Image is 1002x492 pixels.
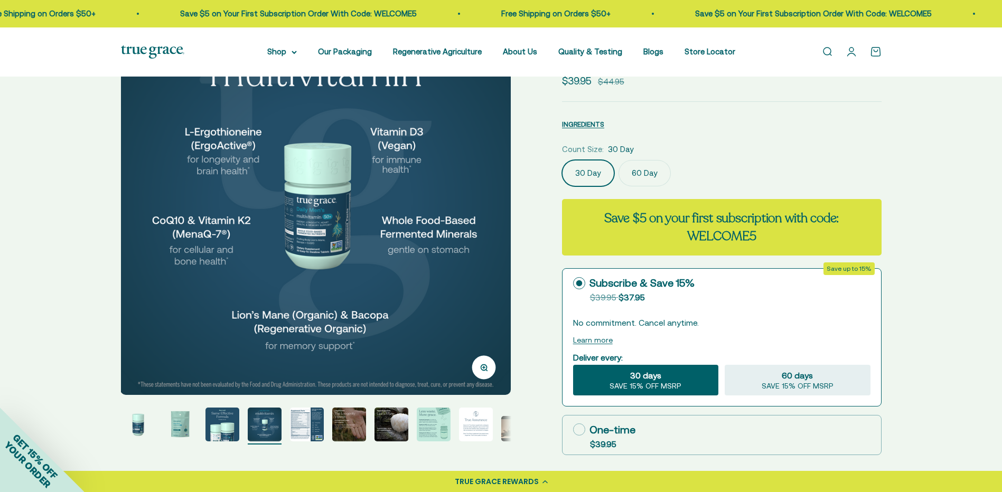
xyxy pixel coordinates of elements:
[501,9,611,18] a: Free Shipping on Orders $50+
[121,408,155,441] img: Daily Men's 50+ Multivitamin
[318,47,372,56] a: Our Packaging
[459,408,493,444] button: Go to item 9
[11,432,60,481] span: GET 15% OFF
[290,408,324,441] img: Daily Men's 50+ Multivitamin
[558,47,622,56] a: Quality & Testing
[608,143,634,156] span: 30 Day
[332,408,366,441] img: Daily Men's 50+ Multivitamin
[163,408,197,441] img: Daily Multivitamin for Energy, Longevity, Heart Health, & Memory Support* - L-ergothioneine to su...
[2,439,53,490] span: YOUR ORDER
[685,47,735,56] a: Store Locator
[248,408,282,441] img: Daily Men's 50+ Multivitamin
[562,118,604,130] button: INGREDIENTS
[163,408,197,444] button: Go to item 2
[180,7,417,20] p: Save $5 on Your First Subscription Order With Code: WELCOME5
[598,75,624,88] compare-at-price: $44.95
[562,120,604,128] span: INGREDIENTS
[417,408,451,441] img: Daily Men's 50+ Multivitamin
[643,47,663,56] a: Blogs
[417,408,451,444] button: Go to item 8
[121,408,155,444] button: Go to item 1
[205,408,239,441] img: Daily Men's 50+ Multivitamin
[455,476,539,487] div: TRUE GRACE REWARDS
[562,468,596,480] label: Quantity:
[290,408,324,444] button: Go to item 5
[695,7,932,20] p: Save $5 on Your First Subscription Order With Code: WELCOME5
[562,73,592,89] sale-price: $39.95
[562,143,604,156] legend: Count Size:
[248,408,282,444] button: Go to item 4
[501,416,535,444] button: Go to item 10
[332,408,366,444] button: Go to item 6
[459,408,493,441] img: Daily Men's 50+ Multivitamin
[503,47,537,56] a: About Us
[205,408,239,444] button: Go to item 3
[120,5,511,395] img: Daily Men's 50+ Multivitamin
[267,45,297,58] summary: Shop
[604,210,839,245] strong: Save $5 on your first subscription with code: WELCOME5
[393,47,482,56] a: Regenerative Agriculture
[374,408,408,444] button: Go to item 7
[374,408,408,441] img: Daily Men's 50+ Multivitamin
